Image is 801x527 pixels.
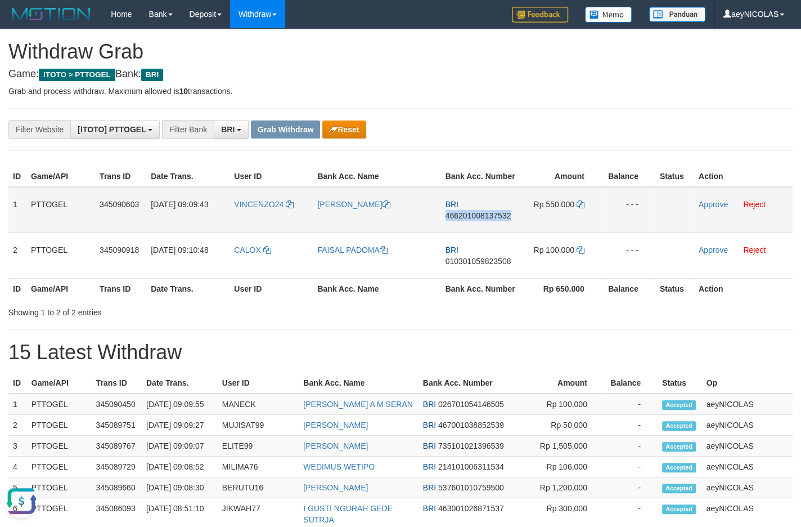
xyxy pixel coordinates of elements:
span: [DATE] 09:10:48 [151,245,208,254]
th: Balance [604,373,658,394]
h1: 15 Latest Withdraw [8,341,793,364]
a: I GUSTI NGURAH GEDE SUTRJA [303,504,393,524]
td: - [604,477,658,498]
a: Approve [699,200,728,209]
th: ID [8,166,26,187]
a: Reject [743,245,766,254]
td: [DATE] 09:08:30 [142,477,218,498]
span: Copy 466201008137532 to clipboard [445,211,511,220]
th: ID [8,278,26,299]
th: Bank Acc. Name [299,373,418,394]
span: [DATE] 09:09:43 [151,200,208,209]
td: - [604,457,658,477]
th: Date Trans. [146,278,229,299]
td: BERUTU16 [218,477,299,498]
th: Status [655,278,694,299]
span: BRI [141,69,163,81]
td: - [604,436,658,457]
img: Button%20Memo.svg [585,7,632,23]
img: panduan.png [649,7,705,22]
a: FAISAL PADOMA [317,245,387,254]
button: BRI [214,120,249,139]
a: [PERSON_NAME] A M SERAN [303,400,413,409]
td: 345089767 [92,436,142,457]
td: PTTOGEL [27,477,92,498]
td: aeyNICOLAS [702,394,793,415]
img: Feedback.jpg [512,7,568,23]
th: Op [702,373,793,394]
td: [DATE] 09:09:55 [142,394,218,415]
span: Accepted [662,400,696,410]
a: WEDIMUS WETIPO [303,462,375,471]
td: 345089751 [92,415,142,436]
th: Bank Acc. Name [313,278,440,299]
td: PTTOGEL [27,394,92,415]
button: [ITOTO] PTTOGEL [70,120,160,139]
span: Accepted [662,484,696,493]
td: - - - [601,187,655,233]
td: 345090450 [92,394,142,415]
th: Bank Acc. Number [418,373,526,394]
td: [DATE] 09:08:52 [142,457,218,477]
span: Accepted [662,504,696,514]
a: CALOX [234,245,271,254]
td: Rp 50,000 [526,415,604,436]
td: aeyNICOLAS [702,436,793,457]
a: Copy 550000 to clipboard [577,200,584,209]
td: PTTOGEL [27,415,92,436]
td: [DATE] 09:09:27 [142,415,218,436]
span: Copy 214101006311534 to clipboard [438,462,504,471]
td: 345089660 [92,477,142,498]
a: [PERSON_NAME] [303,483,368,492]
td: - [604,394,658,415]
span: BRI [423,462,436,471]
span: BRI [423,421,436,430]
span: Copy 463001026871537 to clipboard [438,504,504,513]
strong: 10 [179,87,188,96]
a: [PERSON_NAME] [303,421,368,430]
div: Showing 1 to 2 of 2 entries [8,302,325,318]
span: Accepted [662,463,696,472]
td: aeyNICOLAS [702,477,793,498]
span: BRI [423,483,436,492]
td: 5 [8,477,27,498]
img: MOTION_logo.png [8,6,94,23]
th: Action [694,278,793,299]
td: MANECK [218,394,299,415]
th: Balance [601,278,655,299]
td: aeyNICOLAS [702,457,793,477]
th: Balance [601,166,655,187]
span: CALOX [234,245,260,254]
td: - - - [601,233,655,278]
span: [ITOTO] PTTOGEL [78,125,146,134]
th: Date Trans. [142,373,218,394]
td: 2 [8,415,27,436]
th: Game/API [26,166,95,187]
a: Reject [743,200,766,209]
th: ID [8,373,27,394]
td: 1 [8,187,26,233]
td: 2 [8,233,26,278]
button: Grab Withdraw [251,120,320,139]
a: [PERSON_NAME] [317,200,390,209]
span: Rp 100.000 [533,245,574,254]
td: MUJISAT99 [218,415,299,436]
th: Amount [526,373,604,394]
div: Filter Bank [162,120,214,139]
td: 345089729 [92,457,142,477]
span: BRI [221,125,235,134]
a: Approve [699,245,728,254]
th: Rp 650.000 [520,278,601,299]
th: Bank Acc. Number [441,278,520,299]
span: Accepted [662,442,696,452]
td: Rp 1,505,000 [526,436,604,457]
th: Trans ID [95,278,146,299]
td: 3 [8,436,27,457]
th: Date Trans. [146,166,229,187]
span: Copy 467001038852539 to clipboard [438,421,504,430]
td: Rp 1,200,000 [526,477,604,498]
span: Accepted [662,421,696,431]
a: [PERSON_NAME] [303,441,368,450]
span: BRI [423,441,436,450]
a: VINCENZO24 [234,200,294,209]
